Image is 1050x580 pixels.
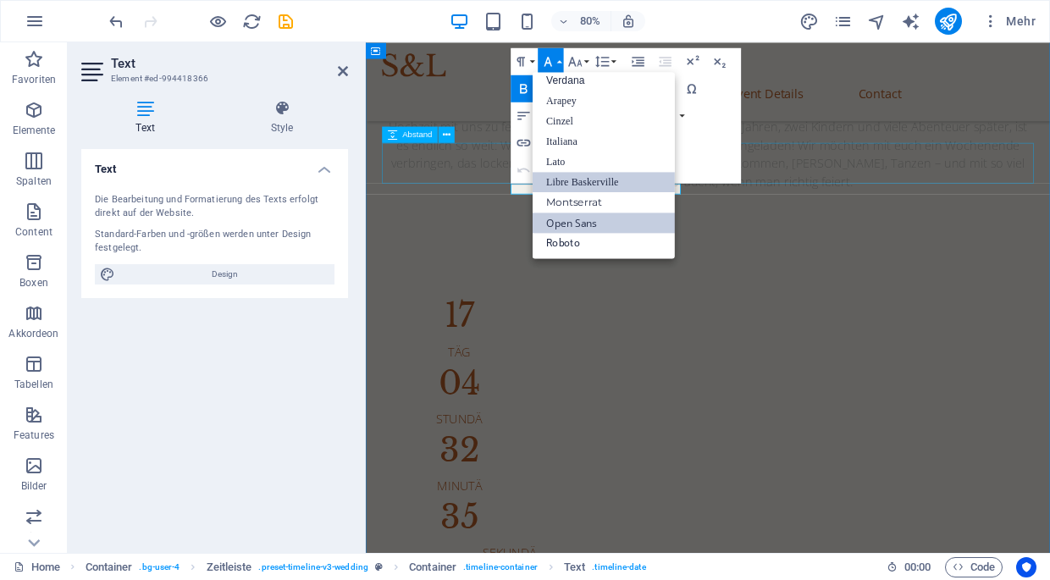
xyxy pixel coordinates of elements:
span: . preset-timeline-v3-wedding [258,557,368,577]
span: Klick zum Auswählen. Doppelklick zum Bearbeiten [564,557,585,577]
span: Klick zum Auswählen. Doppelklick zum Bearbeiten [86,557,133,577]
i: Design (Strg+Alt+Y) [799,12,819,31]
i: Seite neu laden [242,12,262,31]
h3: Element #ed-994418366 [111,71,314,86]
button: Insert Link [511,129,536,156]
p: Features [14,428,54,442]
p: Bilder [21,479,47,493]
button: Align Left [511,102,536,129]
span: . timeline-container [463,557,538,577]
h4: Style [216,100,348,135]
button: Design [95,264,334,284]
span: 00 00 [904,557,931,577]
button: Code [945,557,1003,577]
button: Bold (⌘B) [511,75,536,102]
span: : [916,561,919,573]
p: Content [15,225,52,239]
button: reload [241,11,262,31]
p: Boxen [19,276,48,290]
a: Libre Baskerville [533,172,675,192]
p: Favoriten [12,73,56,86]
button: Font Family [538,47,563,75]
div: Font Family [533,72,675,258]
h4: Text [81,100,216,135]
button: save [275,11,296,31]
i: Veröffentlichen [938,12,958,31]
p: Akkordeon [8,327,58,340]
button: pages [833,11,854,31]
i: Navigator [867,12,887,31]
button: undo [106,11,126,31]
h6: Session-Zeit [887,557,931,577]
button: Subscript [706,47,732,75]
div: Die Bearbeitung und Formatierung des Texts erfolgt direkt auf der Website. [95,193,334,221]
p: Elemente [13,124,56,137]
button: Line Height [592,47,617,75]
button: Decrease Indent [652,47,677,75]
h2: Text [111,56,348,71]
i: AI Writer [901,12,920,31]
i: Dieses Element ist ein anpassbares Preset [375,562,383,572]
span: Mehr [982,13,1036,30]
button: Superscript [679,47,705,75]
i: Save (Ctrl+S) [276,12,296,31]
button: Increase Indent [625,47,650,75]
a: Montserrat [533,192,675,213]
button: 80% [551,11,611,31]
p: Spalten [16,174,52,188]
nav: breadcrumb [86,557,646,577]
span: Code [953,557,995,577]
div: Standard-Farben und -größen werden unter Design festgelegt. [95,228,334,256]
a: Lato [533,152,675,172]
span: . timeline-date [592,557,645,577]
button: Undo (⌘Z) [511,156,536,183]
button: design [799,11,820,31]
h4: Text [81,149,348,180]
button: Ordered List [677,102,688,129]
a: Cinzel [533,111,675,131]
span: Klick zum Auswählen. Doppelklick zum Bearbeiten [207,557,252,577]
span: Klick zum Auswählen. Doppelklick zum Bearbeiten [409,557,456,577]
button: navigator [867,11,887,31]
a: Roboto [533,233,675,253]
span: Abstand [402,130,432,139]
button: Paragraph Format [511,47,536,75]
a: Klick, um Auswahl aufzuheben. Doppelklick öffnet Seitenverwaltung [14,557,60,577]
p: Tabellen [14,378,53,391]
span: . bg-user-4 [139,557,180,577]
a: Verdana [533,70,675,91]
button: text_generator [901,11,921,31]
button: Font Size [565,47,590,75]
button: Mehr [975,8,1042,35]
span: Design [120,264,329,284]
a: Open Sans [533,213,675,233]
button: publish [935,8,962,35]
button: Usercentrics [1016,557,1036,577]
a: Italiana [533,131,675,152]
i: Rückgängig: Text ändern (Strg+Z) [107,12,126,31]
p: Slider [21,530,47,544]
h6: 80% [577,11,604,31]
button: Special Characters [679,75,705,102]
a: Arapey [533,91,675,111]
